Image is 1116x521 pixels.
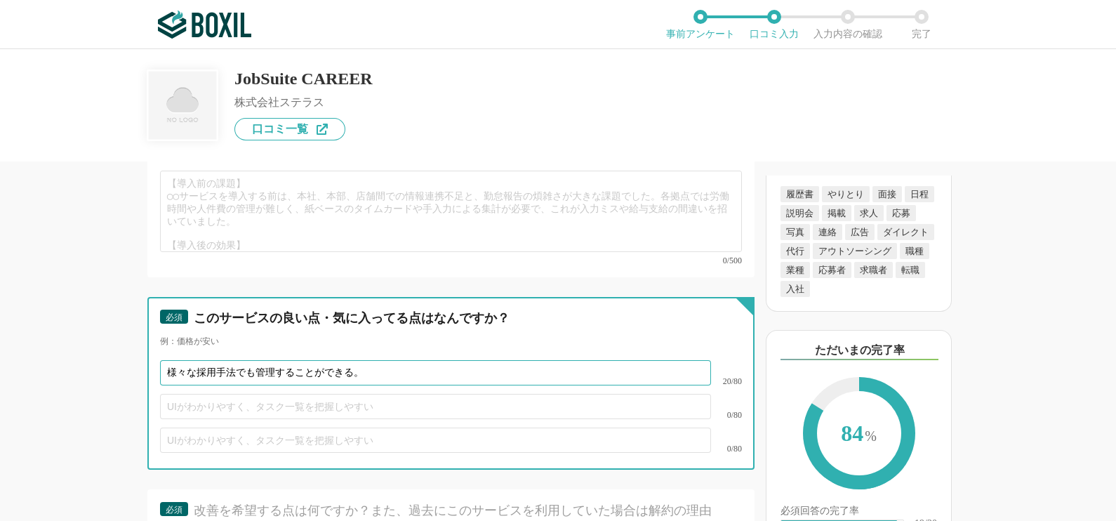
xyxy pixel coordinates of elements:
span: 必須 [166,312,182,322]
div: 0/80 [711,444,742,453]
li: 事前アンケート [663,10,737,39]
div: 20/80 [711,377,742,385]
div: 掲載 [822,205,851,221]
img: ボクシルSaaS_ロゴ [158,11,251,39]
div: 業種 [780,262,810,278]
div: 求人 [854,205,884,221]
input: UIがわかりやすく、タスク一覧を把握しやすい [160,394,711,419]
li: 入力内容の確認 [811,10,884,39]
div: 例：価格が安い [160,336,742,348]
span: 口コミ一覧 [252,124,308,135]
div: 転職 [896,262,925,278]
div: 履歴書 [780,186,819,202]
div: 代行 [780,243,810,259]
li: 口コミ入力 [737,10,811,39]
div: 連絡 [813,224,842,240]
div: やりとり [822,186,870,202]
div: 0/500 [160,256,742,265]
div: 株式会社ステラス [234,97,373,108]
input: UIがわかりやすく、タスク一覧を把握しやすい [160,360,711,385]
div: 入社 [780,281,810,297]
div: 必須回答の完了率 [780,506,937,519]
input: UIがわかりやすく、タスク一覧を把握しやすい [160,428,711,453]
div: 写真 [780,224,810,240]
div: ただいまの完了率 [780,342,938,360]
span: % [865,428,877,444]
div: 応募者 [813,262,851,278]
span: 84 [817,391,901,478]
li: 完了 [884,10,958,39]
div: 応募 [886,205,916,221]
div: 0/80 [711,411,742,419]
div: JobSuite CAREER [234,70,373,87]
div: 日程 [905,186,934,202]
div: 職種 [900,243,929,259]
div: アウトソーシング [813,243,897,259]
a: 口コミ一覧 [234,118,345,140]
div: 求職者 [854,262,893,278]
div: 面接 [872,186,902,202]
div: ダイレクト [877,224,934,240]
span: 必須 [166,505,182,515]
div: 説明会 [780,205,819,221]
div: このサービスの良い点・気に入ってる点はなんですか？ [194,310,717,327]
div: 広告 [845,224,875,240]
